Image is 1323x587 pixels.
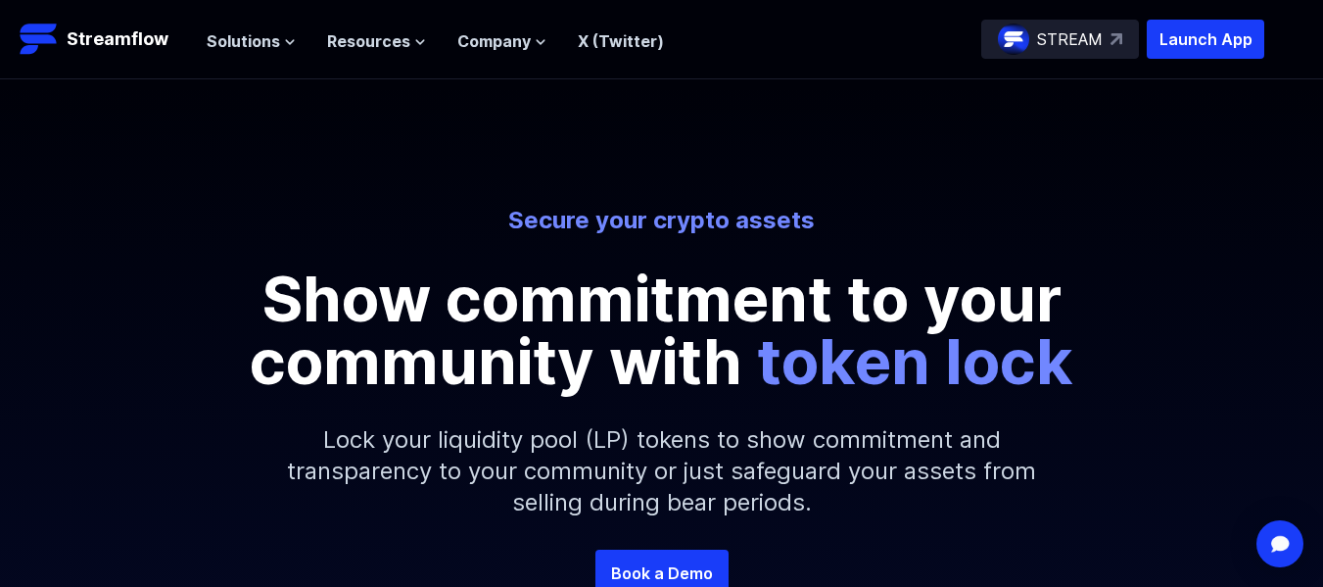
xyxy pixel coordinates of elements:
button: Resources [327,29,426,53]
p: STREAM [1037,27,1103,51]
span: Solutions [207,29,280,53]
img: Streamflow Logo [20,20,59,59]
button: Launch App [1147,20,1264,59]
a: Streamflow [20,20,187,59]
p: Secure your crypto assets [119,205,1205,236]
a: STREAM [981,20,1139,59]
img: streamflow-logo-circle.png [998,24,1029,55]
img: top-right-arrow.svg [1110,33,1122,45]
span: token lock [757,323,1073,399]
div: Open Intercom Messenger [1256,520,1303,567]
span: Resources [327,29,410,53]
button: Solutions [207,29,296,53]
span: Company [457,29,531,53]
a: X (Twitter) [578,31,664,51]
button: Company [457,29,546,53]
p: Lock your liquidity pool (LP) tokens to show commitment and transparency to your community or jus... [241,393,1083,550]
p: Streamflow [67,25,168,53]
p: Show commitment to your community with [221,268,1103,393]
